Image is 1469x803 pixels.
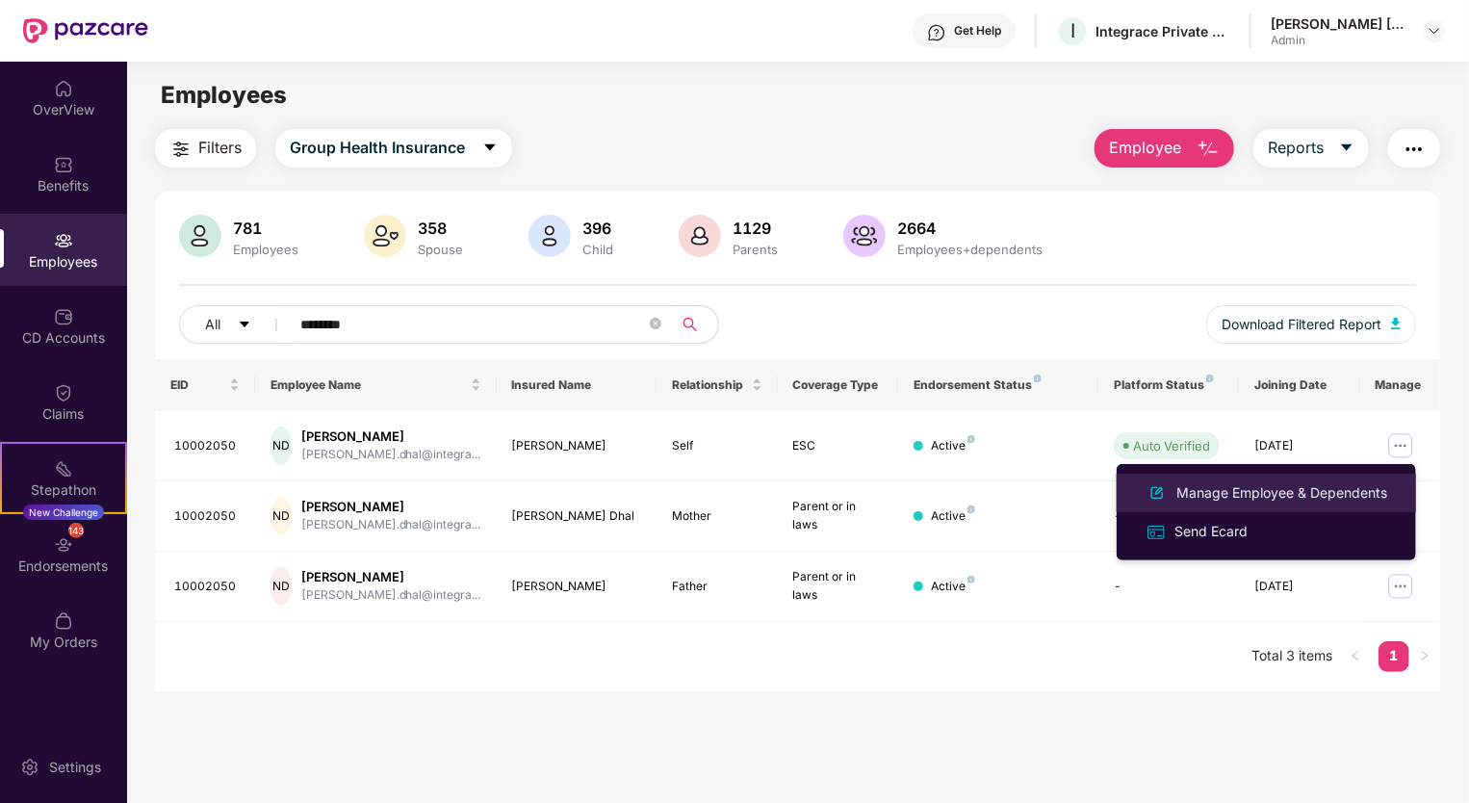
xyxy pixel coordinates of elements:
img: svg+xml;base64,PHN2ZyBpZD0iRHJvcGRvd24tMzJ4MzIiIHhtbG5zPSJodHRwOi8vd3d3LnczLm9yZy8yMDAwL3N2ZyIgd2... [1427,23,1442,39]
div: Father [672,578,761,596]
button: Filters [155,129,256,168]
span: Employee Name [271,377,466,393]
div: 2664 [893,219,1046,238]
img: New Pazcare Logo [23,18,148,43]
div: [DATE] [1254,437,1344,455]
div: Stepathon [2,480,125,500]
button: search [671,305,719,344]
div: Parents [729,242,782,257]
div: Platform Status [1114,377,1224,393]
img: manageButton [1385,571,1416,602]
img: svg+xml;base64,PHN2ZyB4bWxucz0iaHR0cDovL3d3dy53My5vcmcvMjAwMC9zdmciIHdpZHRoPSIyNCIgaGVpZ2h0PSIyNC... [1403,138,1426,161]
div: Active [931,578,975,596]
div: Auto Verified [1133,436,1210,455]
div: Manage Employee & Dependents [1173,482,1391,504]
div: [PERSON_NAME] [512,437,642,455]
img: svg+xml;base64,PHN2ZyBpZD0iRW1wbG95ZWVzIiB4bWxucz0iaHR0cDovL3d3dy53My5vcmcvMjAwMC9zdmciIHdpZHRoPS... [54,231,73,250]
img: svg+xml;base64,PHN2ZyBpZD0iSG9tZSIgeG1sbnM9Imh0dHA6Ly93d3cudzMub3JnLzIwMDAvc3ZnIiB3aWR0aD0iMjAiIG... [54,79,73,98]
div: 1129 [729,219,782,238]
div: [PERSON_NAME].dhal@integra... [301,516,481,534]
img: svg+xml;base64,PHN2ZyB4bWxucz0iaHR0cDovL3d3dy53My5vcmcvMjAwMC9zdmciIHhtbG5zOnhsaW5rPSJodHRwOi8vd3... [1146,481,1169,505]
img: svg+xml;base64,PHN2ZyB4bWxucz0iaHR0cDovL3d3dy53My5vcmcvMjAwMC9zdmciIHdpZHRoPSIxNiIgaGVpZ2h0PSIxNi... [1146,522,1167,543]
div: 10002050 [174,578,240,596]
img: svg+xml;base64,PHN2ZyBpZD0iQ2xhaW0iIHhtbG5zPSJodHRwOi8vd3d3LnczLm9yZy8yMDAwL3N2ZyIgd2lkdGg9IjIwIi... [54,383,73,402]
span: Reports [1268,136,1324,160]
th: Manage [1360,359,1440,411]
img: svg+xml;base64,PHN2ZyBpZD0iQmVuZWZpdHMiIHhtbG5zPSJodHRwOi8vd3d3LnczLm9yZy8yMDAwL3N2ZyIgd2lkdGg9Ij... [54,155,73,174]
li: Total 3 items [1251,641,1332,672]
div: Integrace Private Limited [1095,22,1230,40]
img: svg+xml;base64,PHN2ZyB4bWxucz0iaHR0cDovL3d3dy53My5vcmcvMjAwMC9zdmciIHdpZHRoPSIyMSIgaGVpZ2h0PSIyMC... [54,459,73,479]
div: 396 [579,219,617,238]
div: [PERSON_NAME] [512,578,642,596]
span: Employee [1109,136,1181,160]
div: Parent or in laws [793,498,883,534]
th: Employee Name [255,359,496,411]
img: svg+xml;base64,PHN2ZyB4bWxucz0iaHR0cDovL3d3dy53My5vcmcvMjAwMC9zdmciIHhtbG5zOnhsaW5rPSJodHRwOi8vd3... [843,215,886,257]
div: Parent or in laws [793,568,883,605]
th: Coverage Type [778,359,898,411]
img: svg+xml;base64,PHN2ZyB4bWxucz0iaHR0cDovL3d3dy53My5vcmcvMjAwMC9zdmciIHdpZHRoPSI4IiBoZWlnaHQ9IjgiIH... [967,435,975,443]
img: svg+xml;base64,PHN2ZyB4bWxucz0iaHR0cDovL3d3dy53My5vcmcvMjAwMC9zdmciIHhtbG5zOnhsaW5rPSJodHRwOi8vd3... [1197,138,1220,161]
div: [PERSON_NAME].dhal@integra... [301,586,481,605]
span: caret-down [1339,140,1354,157]
span: close-circle [650,318,661,329]
img: svg+xml;base64,PHN2ZyB4bWxucz0iaHR0cDovL3d3dy53My5vcmcvMjAwMC9zdmciIHdpZHRoPSIyNCIgaGVpZ2h0PSIyNC... [169,138,193,161]
span: Group Health Insurance [290,136,465,160]
div: ESC [793,437,883,455]
button: Reportscaret-down [1253,129,1369,168]
div: Get Help [954,23,1001,39]
div: [PERSON_NAME] [301,427,481,446]
div: 10002050 [174,507,240,526]
div: Active [931,437,975,455]
div: [PERSON_NAME].dhal@integra... [301,446,481,464]
div: Spouse [414,242,467,257]
div: ND [271,427,291,465]
span: EID [170,377,225,393]
div: Settings [43,758,107,777]
span: close-circle [650,316,661,334]
div: Active [931,507,975,526]
span: I [1070,19,1075,42]
span: Filters [198,136,242,160]
img: svg+xml;base64,PHN2ZyBpZD0iSGVscC0zMngzMiIgeG1sbnM9Imh0dHA6Ly93d3cudzMub3JnLzIwMDAvc3ZnIiB3aWR0aD... [927,23,946,42]
div: Admin [1271,33,1405,48]
div: Child [579,242,617,257]
img: svg+xml;base64,PHN2ZyB4bWxucz0iaHR0cDovL3d3dy53My5vcmcvMjAwMC9zdmciIHdpZHRoPSI4IiBoZWlnaHQ9IjgiIH... [1034,375,1042,382]
img: svg+xml;base64,PHN2ZyB4bWxucz0iaHR0cDovL3d3dy53My5vcmcvMjAwMC9zdmciIHdpZHRoPSI4IiBoZWlnaHQ9IjgiIH... [967,505,975,513]
div: 781 [229,219,302,238]
img: svg+xml;base64,PHN2ZyBpZD0iQ0RfQWNjb3VudHMiIGRhdGEtbmFtZT0iQ0QgQWNjb3VudHMiIHhtbG5zPSJodHRwOi8vd3... [54,307,73,326]
th: EID [155,359,255,411]
div: [PERSON_NAME] Dhal [512,507,642,526]
td: - [1098,481,1239,552]
img: svg+xml;base64,PHN2ZyB4bWxucz0iaHR0cDovL3d3dy53My5vcmcvMjAwMC9zdmciIHhtbG5zOnhsaW5rPSJodHRwOi8vd3... [679,215,721,257]
div: Self [672,437,761,455]
span: caret-down [482,140,498,157]
th: Relationship [657,359,777,411]
img: svg+xml;base64,PHN2ZyB4bWxucz0iaHR0cDovL3d3dy53My5vcmcvMjAwMC9zdmciIHdpZHRoPSI4IiBoZWlnaHQ9IjgiIH... [1206,375,1214,382]
span: caret-down [238,318,251,333]
div: Endorsement Status [914,377,1084,393]
div: New Challenge [23,505,104,520]
div: ND [271,567,291,606]
span: right [1419,650,1430,661]
li: Next Page [1409,641,1440,672]
div: ND [271,497,291,535]
span: left [1350,650,1361,661]
img: svg+xml;base64,PHN2ZyB4bWxucz0iaHR0cDovL3d3dy53My5vcmcvMjAwMC9zdmciIHdpZHRoPSI4IiBoZWlnaHQ9IjgiIH... [967,576,975,583]
img: svg+xml;base64,PHN2ZyBpZD0iRW5kb3JzZW1lbnRzIiB4bWxucz0iaHR0cDovL3d3dy53My5vcmcvMjAwMC9zdmciIHdpZH... [54,535,73,555]
button: left [1340,641,1371,672]
span: Employees [161,81,287,109]
div: [DATE] [1254,578,1344,596]
li: Previous Page [1340,641,1371,672]
img: svg+xml;base64,PHN2ZyB4bWxucz0iaHR0cDovL3d3dy53My5vcmcvMjAwMC9zdmciIHhtbG5zOnhsaW5rPSJodHRwOi8vd3... [179,215,221,257]
img: svg+xml;base64,PHN2ZyBpZD0iTXlfT3JkZXJzIiBkYXRhLW5hbWU9Ik15IE9yZGVycyIgeG1sbnM9Imh0dHA6Ly93d3cudz... [54,611,73,631]
div: 358 [414,219,467,238]
div: [PERSON_NAME] [301,568,481,586]
button: Employee [1095,129,1234,168]
div: Employees [229,242,302,257]
span: All [205,314,220,335]
button: Group Health Insurancecaret-down [275,129,512,168]
button: Download Filtered Report [1206,305,1416,344]
div: Send Ecard [1171,521,1251,542]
